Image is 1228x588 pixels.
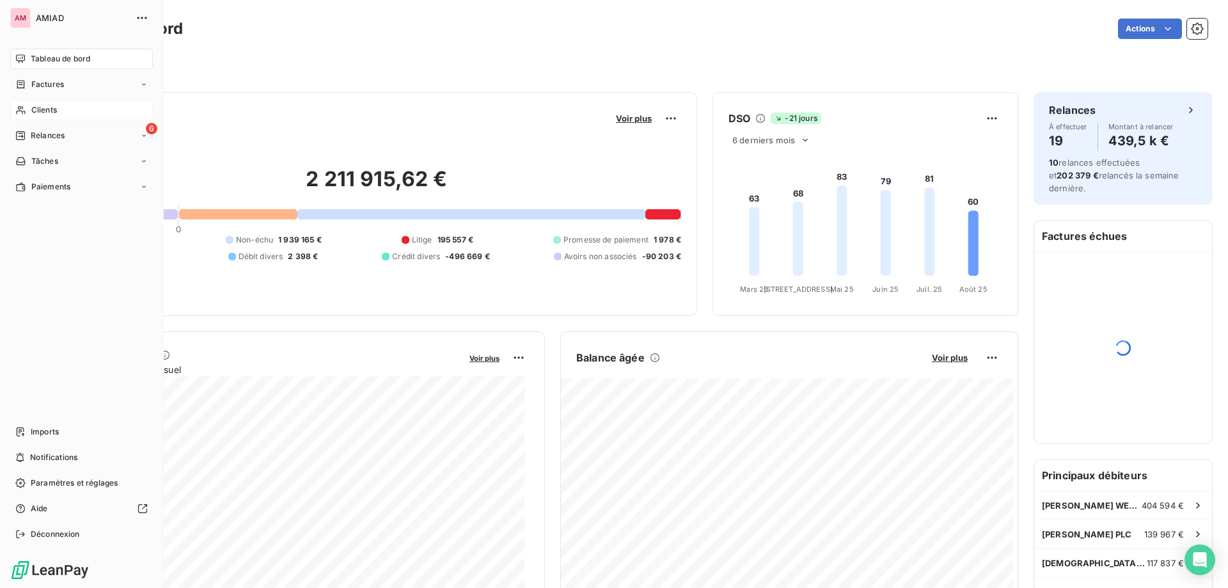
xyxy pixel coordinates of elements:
[239,251,283,262] span: Débit divers
[31,528,80,540] span: Déconnexion
[469,354,500,363] span: Voir plus
[564,251,637,262] span: Avoirs non associés
[10,8,31,28] div: AM
[1118,19,1182,39] button: Actions
[563,234,649,246] span: Promesse de paiement
[1049,157,1179,193] span: relances effectuées et relancés la semaine dernière.
[928,352,972,363] button: Voir plus
[1049,157,1059,168] span: 10
[654,234,681,246] span: 1 978 €
[1049,131,1087,151] h4: 19
[30,452,77,463] span: Notifications
[31,181,70,193] span: Paiements
[72,166,681,205] h2: 2 211 915,62 €
[31,130,65,141] span: Relances
[72,363,460,376] span: Chiffre d'affaires mensuel
[1034,221,1212,251] h6: Factures échues
[31,477,118,489] span: Paramètres et réglages
[10,177,153,197] a: Paiements
[31,104,57,116] span: Clients
[445,251,490,262] span: -496 669 €
[31,155,58,167] span: Tâches
[1057,170,1098,180] span: 202 379 €
[616,113,652,123] span: Voir plus
[740,285,768,294] tspan: Mars 25
[10,151,153,171] a: Tâches
[1185,544,1215,575] div: Open Intercom Messenger
[959,285,988,294] tspan: Août 25
[437,234,473,246] span: 195 557 €
[1034,460,1212,491] h6: Principaux débiteurs
[1108,131,1174,151] h4: 439,5 k €
[31,503,48,514] span: Aide
[36,13,128,23] span: AMIAD
[412,234,432,246] span: Litige
[764,285,833,294] tspan: [STREET_ADDRESS]
[10,422,153,442] a: Imports
[10,100,153,120] a: Clients
[10,125,153,146] a: 6Relances
[1144,529,1184,539] span: 139 967 €
[932,353,968,363] span: Voir plus
[236,234,273,246] span: Non-échu
[31,79,64,90] span: Factures
[146,123,157,134] span: 6
[288,251,318,262] span: 2 398 €
[642,251,681,262] span: -90 203 €
[732,135,795,145] span: 6 derniers mois
[466,352,503,363] button: Voir plus
[1042,558,1147,568] span: [DEMOGRAPHIC_DATA] SA
[1049,102,1096,118] h6: Relances
[771,113,821,124] span: -21 jours
[1108,123,1174,131] span: Montant à relancer
[1042,529,1132,539] span: [PERSON_NAME] PLC
[10,498,153,519] a: Aide
[872,285,899,294] tspan: Juin 25
[612,113,656,124] button: Voir plus
[10,49,153,69] a: Tableau de bord
[1147,558,1184,568] span: 117 837 €
[392,251,440,262] span: Crédit divers
[10,74,153,95] a: Factures
[830,285,854,294] tspan: Mai 25
[278,234,322,246] span: 1 939 165 €
[31,426,59,438] span: Imports
[1042,500,1142,511] span: [PERSON_NAME] WERFT GmbH
[176,224,181,234] span: 0
[1142,500,1184,511] span: 404 594 €
[1049,123,1087,131] span: À effectuer
[917,285,942,294] tspan: Juil. 25
[576,350,645,365] h6: Balance âgée
[31,53,90,65] span: Tableau de bord
[10,560,90,580] img: Logo LeanPay
[10,473,153,493] a: Paramètres et réglages
[728,111,750,126] h6: DSO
